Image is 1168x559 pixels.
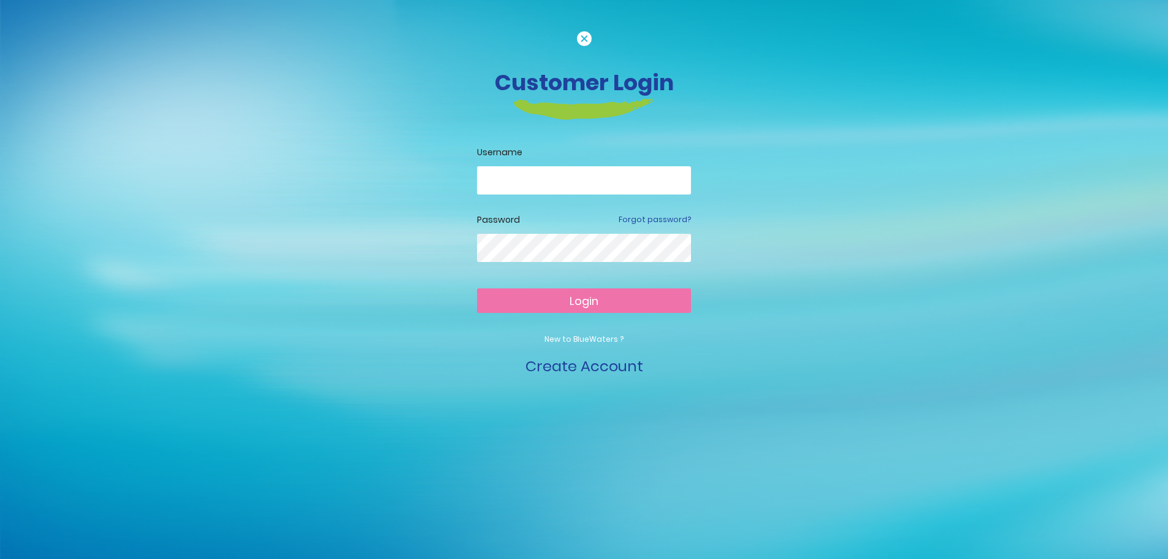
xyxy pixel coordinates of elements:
[525,356,643,376] a: Create Account
[514,99,654,120] img: login-heading-border.png
[477,334,691,345] p: New to BlueWaters ?
[619,214,691,225] a: Forgot password?
[577,31,592,46] img: cancel
[477,214,520,226] label: Password
[570,293,598,309] span: Login
[477,146,691,159] label: Username
[477,288,691,313] button: Login
[244,69,925,96] h3: Customer Login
